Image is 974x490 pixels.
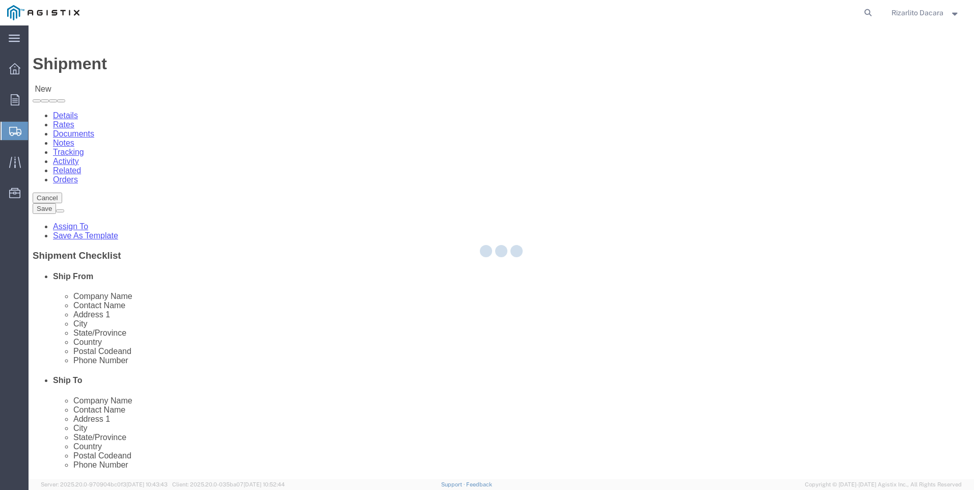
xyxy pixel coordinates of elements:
[41,481,168,487] span: Server: 2025.20.0-970904bc0f3
[891,7,943,18] span: Rizarlito Dacara
[7,5,79,20] img: logo
[891,7,960,19] button: Rizarlito Dacara
[172,481,285,487] span: Client: 2025.20.0-035ba07
[441,481,467,487] a: Support
[805,480,962,489] span: Copyright © [DATE]-[DATE] Agistix Inc., All Rights Reserved
[126,481,168,487] span: [DATE] 10:43:43
[466,481,492,487] a: Feedback
[243,481,285,487] span: [DATE] 10:52:44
